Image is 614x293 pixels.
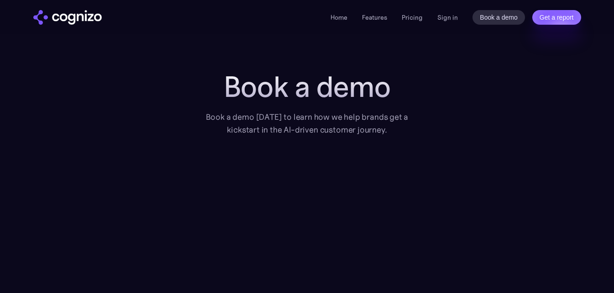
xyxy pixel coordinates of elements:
a: Home [331,13,347,21]
a: Book a demo [472,10,525,25]
img: cognizo logo [33,10,102,25]
h1: Book a demo [193,70,421,103]
div: Book a demo [DATE] to learn how we help brands get a kickstart in the AI-driven customer journey. [193,111,421,136]
a: Get a report [532,10,581,25]
a: Pricing [402,13,423,21]
a: home [33,10,102,25]
a: Features [362,13,387,21]
a: Sign in [437,12,458,23]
